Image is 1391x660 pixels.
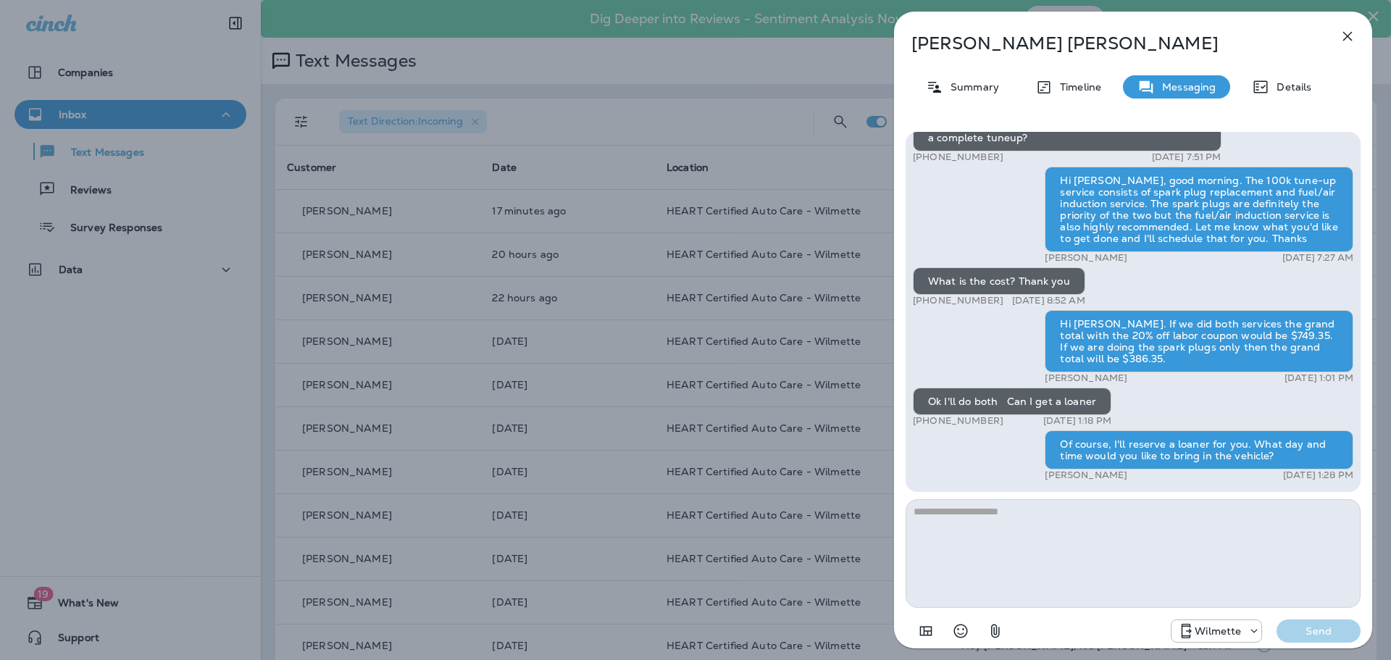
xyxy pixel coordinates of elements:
[1045,372,1127,384] p: [PERSON_NAME]
[1283,469,1353,481] p: [DATE] 1:28 PM
[946,617,975,646] button: Select an emoji
[913,267,1085,295] div: What is the cost? Thank you
[1045,252,1127,264] p: [PERSON_NAME]
[1269,81,1311,93] p: Details
[1043,415,1111,427] p: [DATE] 1:18 PM
[1045,469,1127,481] p: [PERSON_NAME]
[1012,295,1085,306] p: [DATE] 8:52 AM
[913,112,1221,151] div: Thanks [PERSON_NAME]- I am at 100k miles do I need a complete tuneup?
[911,33,1307,54] p: [PERSON_NAME] [PERSON_NAME]
[911,617,940,646] button: Add in a premade template
[913,388,1111,415] div: Ok I'll do both Can I get a loaner
[1285,372,1353,384] p: [DATE] 1:01 PM
[1045,310,1353,372] div: Hi [PERSON_NAME]. If we did both services the grand total with the 20% off labor coupon would be ...
[1152,151,1221,163] p: [DATE] 7:51 PM
[1053,81,1101,93] p: Timeline
[1045,167,1353,252] div: Hi [PERSON_NAME], good morning. The 100k tune-up service consists of spark plug replacement and f...
[913,295,1003,306] p: [PHONE_NUMBER]
[913,415,1003,427] p: [PHONE_NUMBER]
[1195,625,1241,637] p: Wilmette
[943,81,999,93] p: Summary
[913,151,1003,163] p: [PHONE_NUMBER]
[1171,622,1261,640] div: +1 (847) 865-9557
[1155,81,1216,93] p: Messaging
[1045,430,1353,469] div: Of course, I'll reserve a loaner for you. What day and time would you like to bring in the vehicle?
[1282,252,1353,264] p: [DATE] 7:27 AM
